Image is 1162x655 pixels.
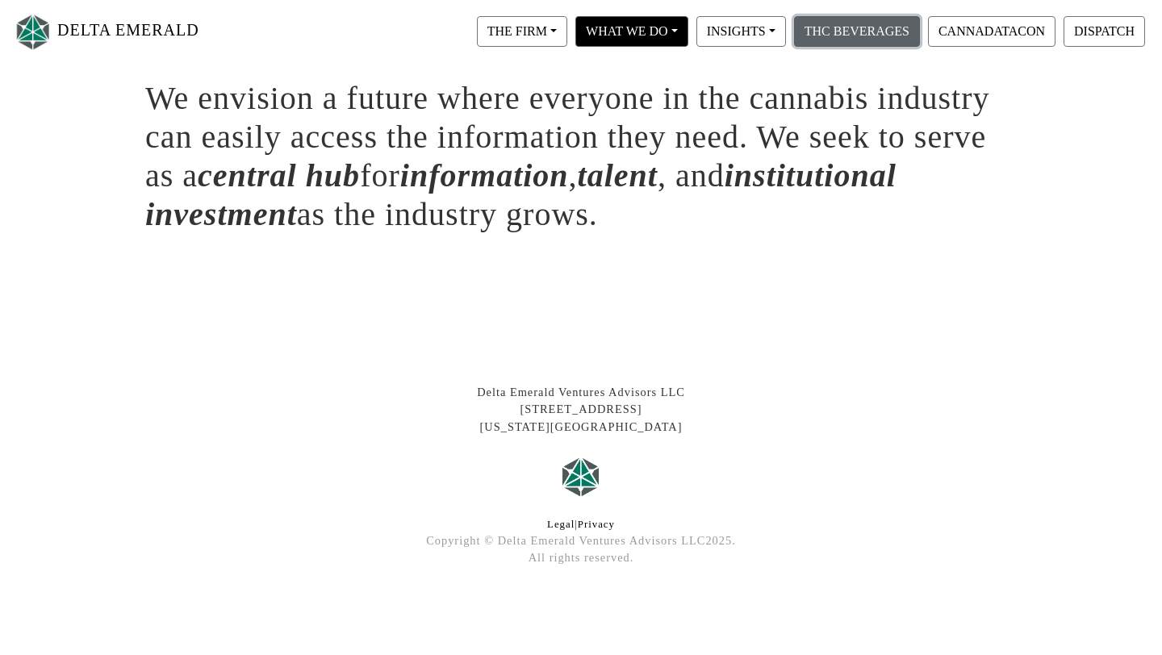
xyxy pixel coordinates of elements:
div: All rights reserved. [133,549,1029,567]
img: Logo [13,10,53,53]
div: At Delta Emerald Ventures, we lead in cannabis technology investing and industry insights, levera... [133,567,1029,575]
button: INSIGHTS [696,16,786,47]
a: THC BEVERAGES [790,23,924,37]
button: WHAT WE DO [575,16,688,47]
img: Logo [557,453,605,501]
div: Copyright © Delta Emerald Ventures Advisors LLC 2025 . [133,532,1029,550]
button: DISPATCH [1064,16,1145,47]
div: Delta Emerald Ventures Advisors LLC [STREET_ADDRESS] [US_STATE][GEOGRAPHIC_DATA] [133,384,1029,436]
span: central hub [198,157,360,194]
button: CANNADATACON [928,16,1055,47]
div: | [133,517,1029,532]
button: THE FIRM [477,16,567,47]
a: DISPATCH [1060,23,1149,37]
a: Privacy [578,519,615,530]
a: CANNADATACON [924,23,1060,37]
a: Legal [547,519,575,530]
h1: We envision a future where everyone in the cannabis industry can easily access the information th... [145,79,1017,234]
span: information [400,157,569,194]
a: DELTA EMERALD [13,6,199,57]
span: talent [578,157,658,194]
button: THC BEVERAGES [794,16,920,47]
